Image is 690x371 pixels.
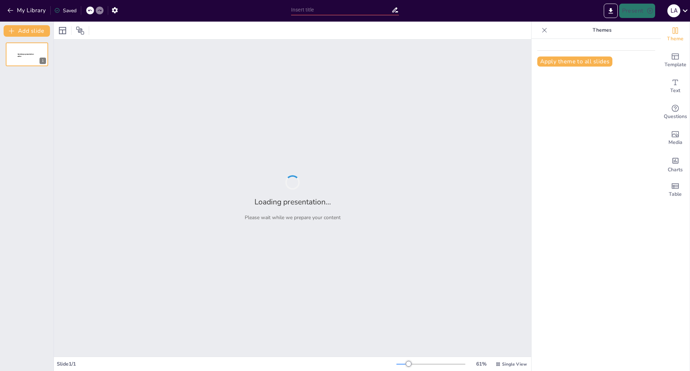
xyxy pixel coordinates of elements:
[245,214,341,221] p: Please wait while we prepare your content
[661,99,690,125] div: Get real-time input from your audience
[57,361,396,367] div: Slide 1 / 1
[664,113,687,121] span: Questions
[4,25,50,37] button: Add slide
[668,139,682,146] span: Media
[57,25,68,36] div: Layout
[669,190,682,198] span: Table
[661,22,690,47] div: Change the overall theme
[5,5,49,16] button: My Library
[550,22,654,39] p: Themes
[667,4,680,18] button: L A
[18,53,34,57] span: Sendsteps presentation editor
[604,4,618,18] button: Export to PowerPoint
[76,26,84,35] span: Position
[619,4,655,18] button: Present
[291,5,391,15] input: Insert title
[661,177,690,203] div: Add a table
[661,151,690,177] div: Add charts and graphs
[661,125,690,151] div: Add images, graphics, shapes or video
[667,4,680,17] div: L A
[254,197,331,207] h2: Loading presentation...
[668,166,683,174] span: Charts
[54,7,77,14] div: Saved
[473,361,490,367] div: 61 %
[670,87,680,95] span: Text
[661,47,690,73] div: Add ready made slides
[40,58,46,64] div: 1
[537,56,612,67] button: Apply theme to all slides
[6,42,48,66] div: 1
[661,73,690,99] div: Add text boxes
[664,61,686,69] span: Template
[502,361,527,367] span: Single View
[667,35,684,43] span: Theme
